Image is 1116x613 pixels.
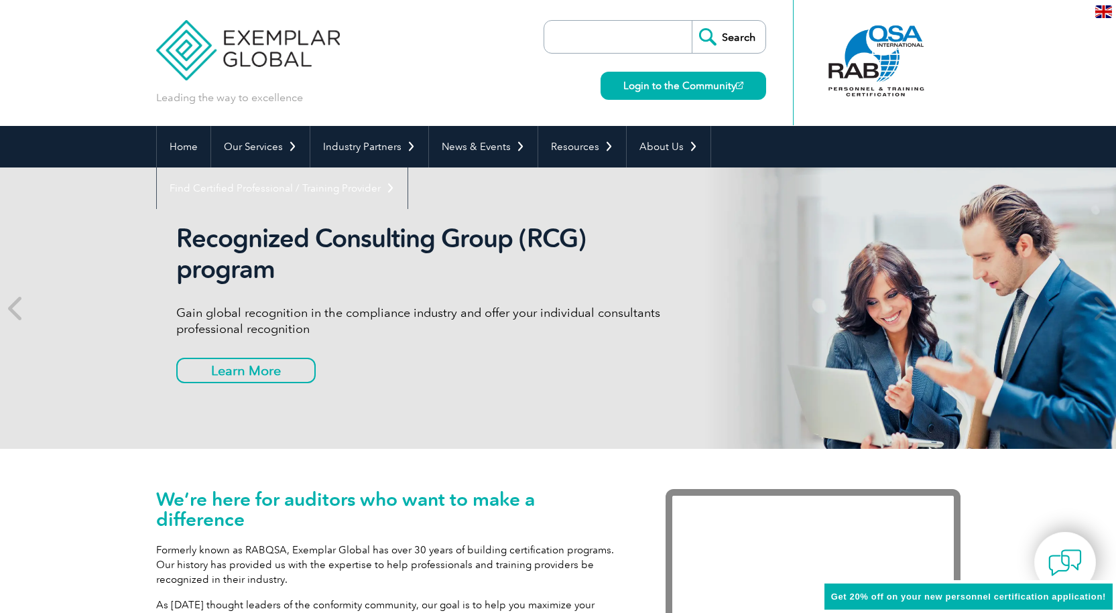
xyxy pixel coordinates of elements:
p: Formerly known as RABQSA, Exemplar Global has over 30 years of building certification programs. O... [156,543,625,587]
img: open_square.png [736,82,743,89]
span: Get 20% off on your new personnel certification application! [831,592,1106,602]
a: Our Services [211,126,310,167]
input: Search [692,21,765,53]
a: Learn More [176,358,316,383]
h2: Recognized Consulting Group (RCG) program [176,223,679,285]
a: Login to the Community [601,72,766,100]
img: en [1095,5,1112,18]
img: contact-chat.png [1048,546,1082,580]
a: About Us [627,126,710,167]
a: Find Certified Professional / Training Provider [157,167,408,209]
a: Home [157,126,210,167]
a: News & Events [429,126,538,167]
p: Leading the way to excellence [156,90,303,105]
a: Industry Partners [310,126,428,167]
h1: We’re here for auditors who want to make a difference [156,489,625,529]
p: Gain global recognition in the compliance industry and offer your individual consultants professi... [176,305,679,337]
a: Resources [538,126,626,167]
